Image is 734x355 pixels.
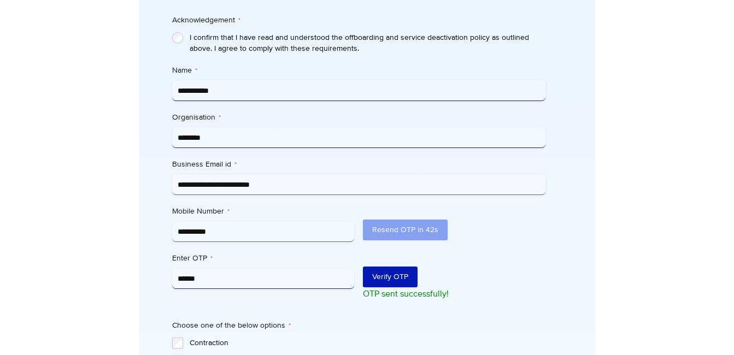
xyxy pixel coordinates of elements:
label: Organisation [172,112,545,123]
legend: Acknowledgement [172,15,240,26]
button: Resend OTP in 42s [363,220,448,240]
label: Contraction [190,338,545,348]
button: Verify OTP [363,267,418,287]
label: Name [172,65,545,76]
label: Business Email id [172,159,545,170]
p: OTP sent successfully! [363,287,545,300]
label: Mobile Number [172,206,355,217]
label: Enter OTP [172,253,355,264]
label: I confirm that I have read and understood the offboarding and service deactivation policy as outl... [190,32,545,54]
legend: Choose one of the below options [172,320,291,331]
